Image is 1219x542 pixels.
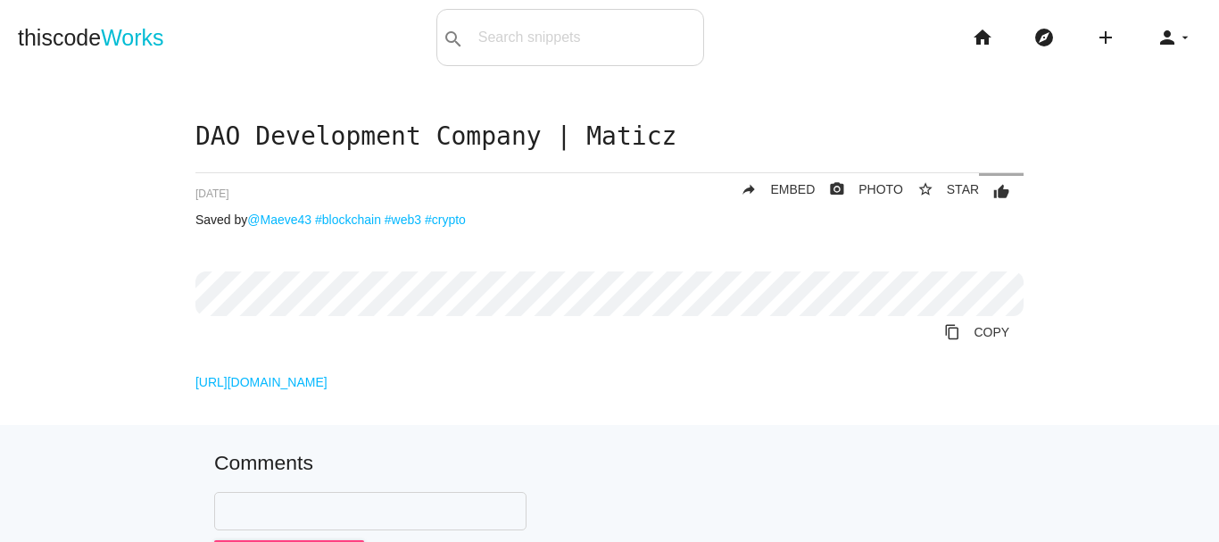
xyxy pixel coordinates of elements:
[930,316,1024,348] a: Copy to Clipboard
[443,11,464,68] i: search
[101,25,163,50] span: Works
[1157,9,1178,66] i: person
[437,10,469,65] button: search
[469,19,703,56] input: Search snippets
[741,173,757,205] i: reply
[195,123,1024,151] h1: DAO Development Company | Maticz
[903,173,979,205] button: star_borderSTAR
[979,176,1024,208] button: thumb_up
[972,9,993,66] i: home
[315,213,381,227] a: #blockchain
[195,213,1024,227] p: Saved by
[944,316,960,348] i: content_copy
[1178,9,1192,66] i: arrow_drop_down
[815,173,903,205] a: photo_cameraPHOTO
[214,452,1005,474] h5: Comments
[829,173,845,205] i: photo_camera
[858,182,903,196] span: PHOTO
[770,182,815,196] span: EMBED
[18,9,164,66] a: thiscodeWorks
[385,213,421,227] a: #web3
[947,182,979,196] span: STAR
[726,173,815,205] a: replyEMBED
[993,176,1009,208] i: thumb_up
[195,375,328,389] a: [URL][DOMAIN_NAME]
[1033,9,1055,66] i: explore
[195,188,229,200] span: [DATE]
[917,173,933,205] i: star_border
[425,213,466,227] a: #crypto
[247,213,311,227] a: @Maeve43
[1095,9,1116,66] i: add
